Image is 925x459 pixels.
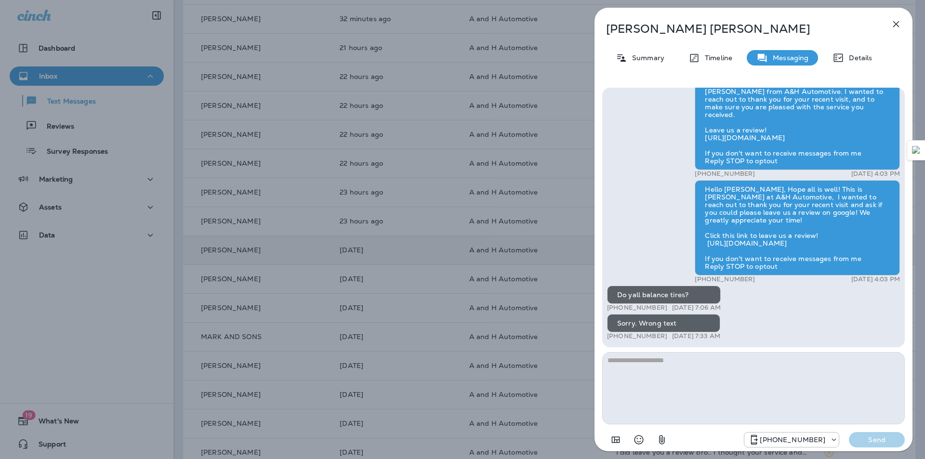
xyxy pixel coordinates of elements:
[606,430,625,449] button: Add in a premade template
[629,430,648,449] button: Select an emoji
[672,304,721,312] p: [DATE] 7:06 AM
[607,332,667,340] p: [PHONE_NUMBER]
[700,54,732,62] p: Timeline
[744,434,839,446] div: +1 (405) 873-8731
[672,332,720,340] p: [DATE] 7:33 AM
[607,286,721,304] div: Do yall balance tires?
[851,275,900,283] p: [DATE] 4:03 PM
[695,275,755,283] p: [PHONE_NUMBER]
[768,54,808,62] p: Messaging
[695,170,755,178] p: [PHONE_NUMBER]
[695,75,900,170] div: Hello [PERSON_NAME], Hope all is well! This is [PERSON_NAME] from A&H Automotive. I wanted to rea...
[760,436,825,444] p: [PHONE_NUMBER]
[607,304,667,312] p: [PHONE_NUMBER]
[851,170,900,178] p: [DATE] 4:03 PM
[606,22,869,36] p: [PERSON_NAME] [PERSON_NAME]
[627,54,664,62] p: Summary
[912,146,921,155] img: Detect Auto
[844,54,872,62] p: Details
[695,180,900,275] div: Hello [PERSON_NAME], Hope all is well! This is [PERSON_NAME] at A&H Automotive, I wanted to reach...
[607,314,720,332] div: Sorry. Wrong text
